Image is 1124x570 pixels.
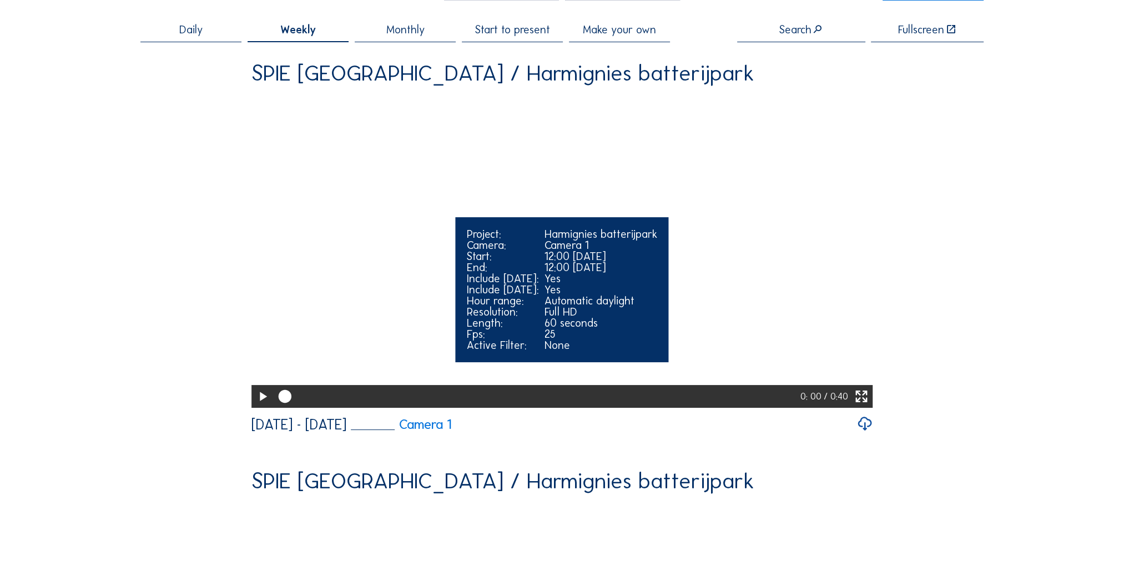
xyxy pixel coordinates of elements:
div: Yes [545,284,657,295]
div: Full HD [545,306,657,317]
a: Camera 1 [351,418,451,431]
div: Hour range: [467,295,539,306]
div: 12:00 [DATE] [545,251,657,262]
div: 12:00 [DATE] [545,262,657,273]
div: Resolution: [467,306,539,317]
div: 25 [545,328,657,339]
div: Include [DATE]: [467,284,539,295]
div: End: [467,262,539,273]
span: Make your own [583,24,656,35]
div: Harmignies batterijpark [545,228,657,239]
div: 60 seconds [545,317,657,328]
div: Project: [467,228,539,239]
span: Monthly [386,24,425,35]
div: Active Filter: [467,339,539,351]
div: SPIE [GEOGRAPHIC_DATA] / Harmignies batterijpark [251,62,754,84]
div: Start: [467,251,539,262]
div: Fullscreen [898,24,944,35]
span: Start to present [475,24,550,35]
div: Automatic daylight [545,295,657,306]
div: Camera 1 [545,239,657,251]
video: Your browser does not support the video tag. [251,95,873,406]
div: Camera: [467,239,539,251]
div: / 0:40 [824,385,848,407]
div: 0: 00 [800,385,824,407]
div: Include [DATE]: [467,273,539,284]
div: Length: [467,317,539,328]
div: Fps: [467,328,539,339]
span: Daily [179,24,203,35]
div: None [545,339,657,351]
div: Yes [545,273,657,284]
div: [DATE] - [DATE] [251,417,346,432]
div: SPIE [GEOGRAPHIC_DATA] / Harmignies batterijpark [251,470,754,492]
span: Weekly [280,24,316,35]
